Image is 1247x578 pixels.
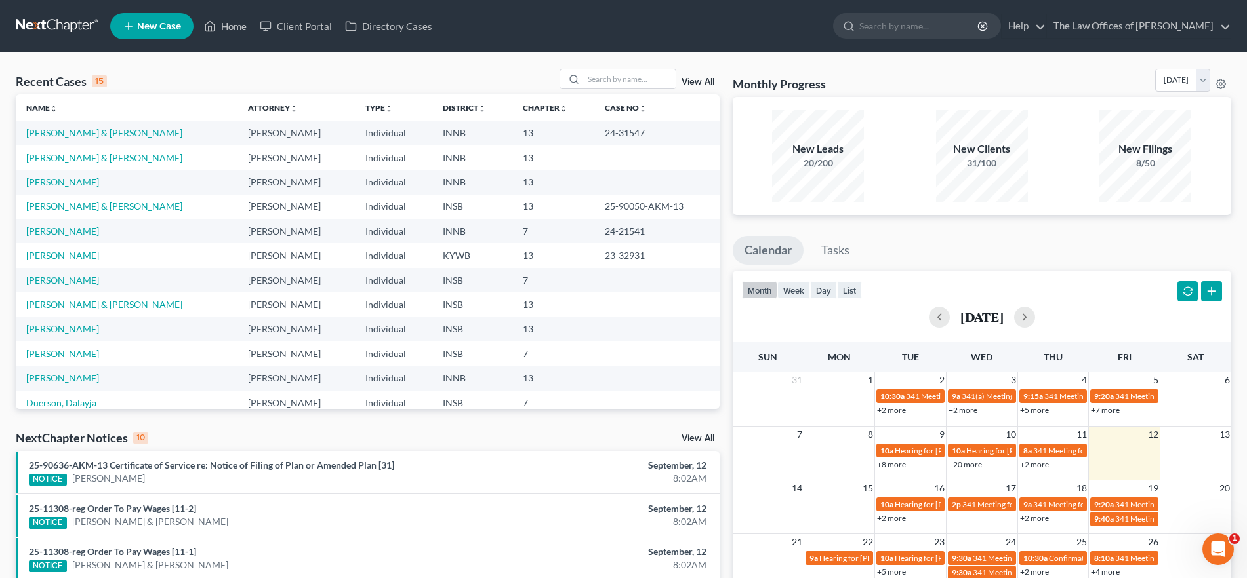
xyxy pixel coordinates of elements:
a: [PERSON_NAME] & [PERSON_NAME] [26,152,182,163]
span: 341 Meeting for [PERSON_NAME] [1033,499,1151,509]
span: Thu [1044,351,1063,362]
td: [PERSON_NAME] [237,243,355,267]
a: [PERSON_NAME] [26,225,99,237]
a: Calendar [733,236,804,265]
span: 10a [880,553,893,563]
span: 5 [1152,372,1160,388]
a: Client Portal [253,14,338,38]
button: day [810,281,837,299]
span: Hearing for [PERSON_NAME] [895,499,997,509]
span: Hearing for [PERSON_NAME] & [PERSON_NAME] [819,553,991,563]
a: Chapterunfold_more [523,103,567,113]
iframe: Intercom live chat [1202,533,1234,565]
span: New Case [137,22,181,31]
td: Individual [355,341,432,366]
span: 341 Meeting for [PERSON_NAME] [1115,499,1233,509]
div: 8/50 [1099,157,1191,170]
a: The Law Offices of [PERSON_NAME] [1047,14,1231,38]
td: INSB [432,292,513,317]
a: +2 more [877,405,906,415]
span: Fri [1118,351,1132,362]
span: 15 [861,480,874,496]
i: unfold_more [639,105,647,113]
div: NOTICE [29,474,67,486]
td: [PERSON_NAME] [237,170,355,194]
span: 9 [938,427,946,442]
span: 1 [1229,533,1240,544]
a: View All [682,434,714,443]
td: [PERSON_NAME] [237,341,355,366]
a: [PERSON_NAME] & [PERSON_NAME] [72,515,228,528]
span: 23 [933,534,946,550]
td: 13 [512,243,594,267]
td: INSB [432,268,513,292]
td: 24-21541 [594,219,719,243]
a: Nameunfold_more [26,103,58,113]
input: Search by name... [859,14,979,38]
i: unfold_more [290,105,298,113]
span: 22 [861,534,874,550]
td: [PERSON_NAME] [237,219,355,243]
a: +2 more [1020,513,1049,523]
span: 9:15a [1023,391,1043,401]
div: September, 12 [489,502,706,515]
td: Individual [355,121,432,145]
td: Individual [355,170,432,194]
span: 9:30a [952,568,971,577]
a: +20 more [949,459,982,469]
span: 9:20a [1094,499,1114,509]
a: Duerson, Dalayja [26,397,96,408]
a: +2 more [1020,459,1049,469]
td: INSB [432,317,513,341]
td: INSB [432,195,513,219]
td: 13 [512,317,594,341]
span: 19 [1147,480,1160,496]
span: 8 [867,427,874,442]
span: 18 [1075,480,1088,496]
td: 13 [512,145,594,170]
div: 31/100 [936,157,1028,170]
td: Individual [355,195,432,219]
span: 10a [880,499,893,509]
div: 8:02AM [489,515,706,528]
span: 341 Meeting for [PERSON_NAME] & [PERSON_NAME] [1033,446,1221,455]
span: Sat [1187,351,1204,362]
span: 11 [1075,427,1088,442]
a: [PERSON_NAME] [72,472,145,485]
span: 9a [1023,499,1032,509]
div: NOTICE [29,517,67,529]
a: [PERSON_NAME] [26,323,99,334]
a: Help [1002,14,1046,38]
td: Individual [355,145,432,170]
span: 341 Meeting for [PERSON_NAME] [1115,514,1233,524]
span: 341 Meeting for [PERSON_NAME] [1115,553,1233,563]
span: 341 Meeting for [PERSON_NAME] & [PERSON_NAME] [1044,391,1232,401]
span: 25 [1075,534,1088,550]
td: [PERSON_NAME] [237,391,355,415]
a: 25-11308-reg Order To Pay Wages [11-2] [29,503,196,514]
a: View All [682,77,714,87]
td: [PERSON_NAME] [237,268,355,292]
td: Individual [355,219,432,243]
div: 10 [133,432,148,444]
span: Sun [758,351,777,362]
span: Wed [971,351,992,362]
td: 7 [512,341,594,366]
span: 17 [1004,480,1017,496]
div: NextChapter Notices [16,430,148,446]
span: 9a [952,391,960,401]
span: 9:40a [1094,514,1114,524]
button: week [777,281,810,299]
td: INNB [432,366,513,391]
span: 9a [809,553,818,563]
span: Tue [902,351,919,362]
a: Districtunfold_more [443,103,486,113]
span: 341 Meeting for [PERSON_NAME] [973,568,1091,577]
a: Typeunfold_more [365,103,393,113]
input: Search by name... [584,69,676,88]
span: 3 [1010,372,1017,388]
td: 23-32931 [594,243,719,267]
a: 25-11308-reg Order To Pay Wages [11-1] [29,546,196,557]
i: unfold_more [50,105,58,113]
a: +5 more [877,567,906,577]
